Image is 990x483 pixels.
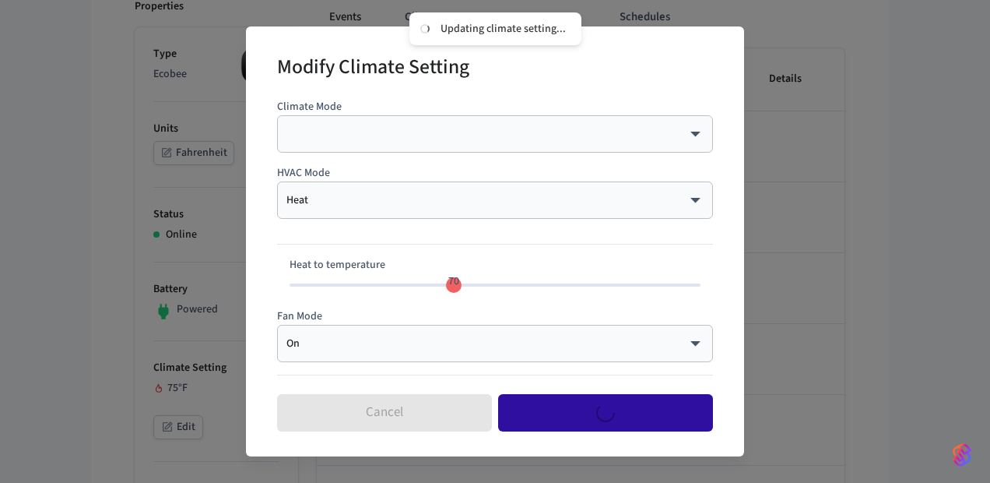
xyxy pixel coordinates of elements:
[290,257,700,273] p: Heat to temperature
[277,99,713,115] p: Climate Mode
[441,22,566,36] div: Updating climate setting...
[953,442,971,467] img: SeamLogoGradient.69752ec5.svg
[286,192,704,208] div: Heat
[277,45,469,93] h2: Modify Climate Setting
[286,336,704,351] div: On
[277,165,713,182] p: HVAC Mode
[277,308,713,325] p: Fan Mode
[448,273,459,289] span: 70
